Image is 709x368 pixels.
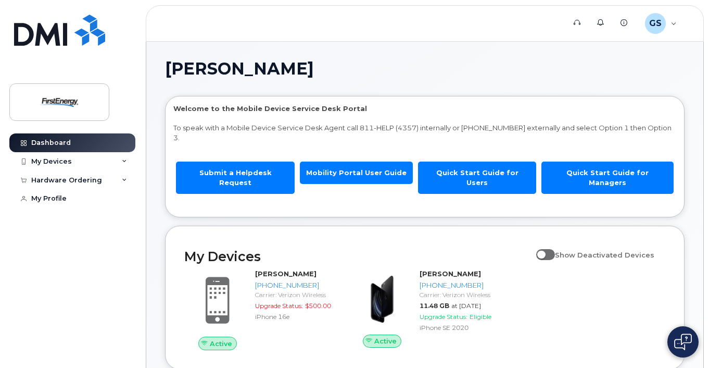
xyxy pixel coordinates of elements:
div: Carrier: Verizon Wireless [420,290,497,299]
img: Open chat [674,334,692,350]
div: Carrier: Verizon Wireless [255,290,332,299]
span: Active [210,339,232,349]
span: Active [374,336,397,346]
strong: [PERSON_NAME] [420,269,481,278]
div: [PHONE_NUMBER] [420,280,497,290]
strong: [PERSON_NAME] [255,269,316,278]
span: at [DATE] [451,302,481,310]
div: [PHONE_NUMBER] [255,280,332,290]
p: To speak with a Mobile Device Service Desk Agent call 811-HELP (4357) internally or [PHONE_NUMBER... [173,123,676,142]
a: Active[PERSON_NAME][PHONE_NUMBER]Carrier: Verizon Wireless11.48 GBat [DATE]Upgrade Status:Eligibl... [349,269,501,348]
span: Upgrade Status: [255,302,303,310]
span: Eligible [470,313,491,321]
span: $500.00 [305,302,331,310]
img: image20231002-3703462-2fle3a.jpeg [357,274,407,324]
p: Welcome to the Mobile Device Service Desk Portal [173,104,676,114]
a: Submit a Helpdesk Request [176,162,295,193]
span: [PERSON_NAME] [165,61,314,77]
a: Mobility Portal User Guide [300,162,413,184]
span: Show Deactivated Devices [555,251,654,259]
a: Quick Start Guide for Users [418,162,536,193]
div: iPhone 16e [255,312,332,321]
span: 11.48 GB [420,302,449,310]
a: Quick Start Guide for Managers [541,162,674,193]
span: Upgrade Status: [420,313,467,321]
div: iPhone SE 2020 [420,323,497,332]
input: Show Deactivated Devices [536,245,545,253]
h2: My Devices [184,249,531,264]
a: Active[PERSON_NAME][PHONE_NUMBER]Carrier: Verizon WirelessUpgrade Status:$500.00iPhone 16e [184,269,336,350]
